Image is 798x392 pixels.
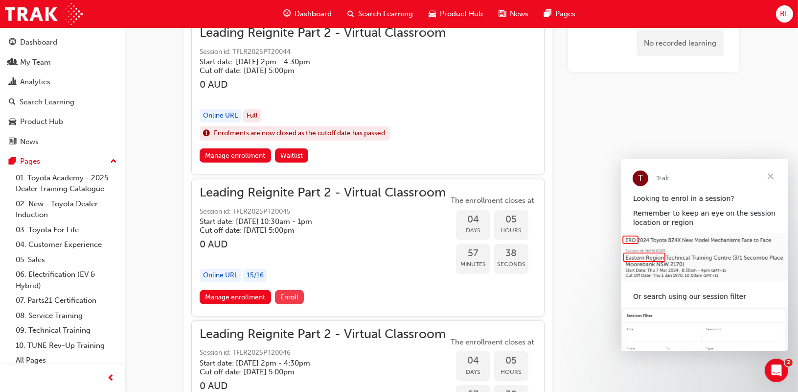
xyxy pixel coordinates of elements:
iframe: Intercom live chat message [621,159,788,351]
div: News [20,136,39,147]
h3: 0 AUD [200,239,446,250]
span: guage-icon [283,8,291,20]
span: Enrolments are now closed as the cutoff date has passed. [214,128,387,139]
span: Search Learning [358,8,413,20]
span: 2 [785,359,793,367]
a: 09. Technical Training [12,323,121,338]
span: The enrollment closes at [448,337,536,348]
h5: Cut off date: [DATE] 5:00pm [200,367,430,376]
div: Pages [20,156,40,167]
span: chart-icon [9,78,16,87]
a: Product Hub [4,113,121,131]
span: Enroll [280,293,298,301]
div: Online URL [200,109,241,122]
span: Days [456,367,490,378]
a: 07. Parts21 Certification [12,293,121,308]
button: Leading Reignite Part 2 - Virtual ClassroomSession id: TFLR2025PT20045Start date: [DATE] 10:30am ... [200,187,536,308]
span: 04 [456,355,490,367]
span: car-icon [429,8,436,20]
span: Session id: TFLR2025PT20045 [200,206,446,218]
span: Pages [555,8,575,20]
span: up-icon [110,155,117,168]
h5: Cut off date: [DATE] 5:00pm [200,226,430,235]
span: Session id: TFLR2025PT20044 [200,47,446,58]
div: My Team [20,57,51,68]
span: Days [456,225,490,236]
span: Leading Reignite Part 2 - Virtual Classroom [200,187,446,198]
a: car-iconProduct Hub [421,4,491,24]
a: Manage enrollment [200,290,271,304]
a: My Team [4,53,121,72]
a: 04. Customer Experience [12,237,121,252]
span: news-icon [9,138,16,147]
span: car-icon [9,118,16,126]
span: News [510,8,528,20]
span: prev-icon [108,372,115,385]
button: Pages [4,152,121,171]
iframe: Intercom live chat [765,359,788,382]
a: 03. Toyota For Life [12,222,121,238]
span: Product Hub [440,8,483,20]
span: exclaim-icon [203,127,210,140]
span: news-icon [499,8,506,20]
span: Leading Reignite Part 2 - Virtual Classroom [200,27,446,39]
button: Leading Reignite Part 2 - Virtual ClassroomSession id: TFLR2025PT20044Start date: [DATE] 2pm - 4:... [200,27,536,167]
span: search-icon [347,8,354,20]
span: Hours [494,367,528,378]
span: 38 [494,248,528,259]
div: Analytics [20,76,50,88]
a: Analytics [4,73,121,91]
h3: 0 AUD [200,380,446,392]
div: Search Learning [20,97,74,108]
a: Dashboard [4,33,121,51]
a: pages-iconPages [536,4,583,24]
button: DashboardMy TeamAnalyticsSearch LearningProduct HubNews [4,31,121,152]
h5: Start date: [DATE] 2pm - 4:30pm [200,57,430,66]
a: 05. Sales [12,252,121,268]
button: BL [776,5,793,23]
a: 02. New - Toyota Dealer Induction [12,196,121,222]
span: search-icon [9,98,16,107]
a: 01. Toyota Academy - 2025 Dealer Training Catalogue [12,171,121,196]
span: 05 [494,214,528,225]
a: 10. TUNE Rev-Up Training [12,338,121,353]
span: Dashboard [295,8,332,20]
div: Online URL [200,269,241,282]
a: 06. Electrification (EV & Hybrid) [12,267,121,293]
span: Leading Reignite Part 2 - Virtual Classroom [200,329,446,340]
a: news-iconNews [491,4,536,24]
img: Trak [5,3,83,25]
button: Enroll [275,290,304,304]
span: Session id: TFLR2025PT20046 [200,347,446,359]
span: pages-icon [544,8,551,20]
div: Dashboard [20,37,57,48]
div: No recorded learning [637,30,724,56]
span: Minutes [456,259,490,270]
span: pages-icon [9,157,16,166]
div: 15 / 16 [243,269,267,282]
h5: Start date: [DATE] 2pm - 4:30pm [200,359,430,367]
span: 57 [456,248,490,259]
span: people-icon [9,58,16,67]
span: guage-icon [9,38,16,47]
span: Seconds [494,259,528,270]
div: Full [243,109,261,122]
span: 05 [494,355,528,367]
span: The enrollment closes at [448,195,536,206]
h3: 0 AUD [200,79,446,90]
span: BL [780,8,789,20]
a: guage-iconDashboard [275,4,340,24]
a: News [4,133,121,151]
h5: Start date: [DATE] 10:30am - 1pm [200,217,430,226]
a: 08. Service Training [12,308,121,323]
span: Hours [494,225,528,236]
span: Waitlist [280,151,303,160]
h5: Cut off date: [DATE] 5:00pm [200,66,430,75]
